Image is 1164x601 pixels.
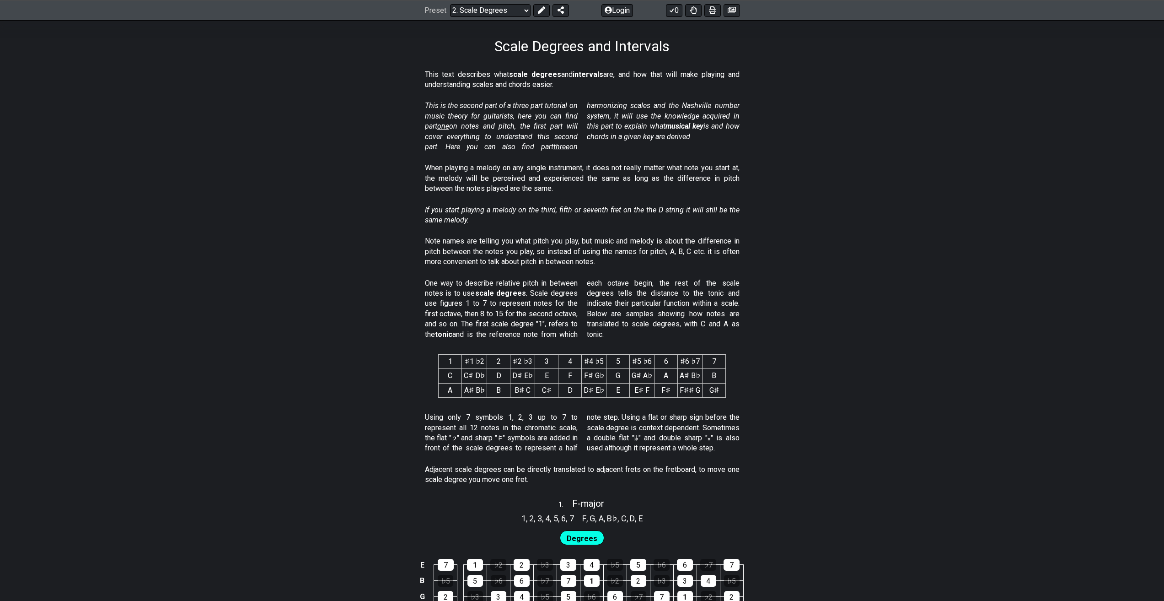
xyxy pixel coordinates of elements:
[584,559,600,571] div: 4
[654,383,678,397] td: F♯
[438,559,454,571] div: 7
[509,70,561,79] strong: scale degrees
[425,206,740,224] em: If you start playing a melody on the third, fifth or seventh fret on the the D string it will sti...
[467,559,483,571] div: 1
[604,512,607,525] span: ,
[654,559,670,571] div: ♭6
[425,70,740,90] p: This text describes what and are, and how that will make playing and understanding scales and cho...
[582,355,606,369] th: ♯4 ♭5
[700,559,716,571] div: ♭7
[425,236,740,267] p: Note names are telling you what pitch you play, but music and melody is about the difference in p...
[703,383,726,397] td: G♯
[627,512,630,525] span: ,
[438,575,453,587] div: ♭5
[724,4,740,16] button: Create image
[417,557,428,573] td: E
[678,369,703,383] td: A♯ B♭
[487,383,510,397] td: B
[425,278,740,340] p: One way to describe relative pitch in between notes is to use . Scale degrees use figures 1 to 7 ...
[703,369,726,383] td: B
[635,512,638,525] span: ,
[510,369,535,383] td: D♯ E♭
[569,512,574,525] span: 7
[601,4,633,16] button: Login
[607,512,617,525] span: B♭
[606,355,630,369] th: 5
[462,369,487,383] td: C♯ D♭
[545,512,550,525] span: 4
[425,465,740,485] p: Adjacent scale degrees can be directly translated to adjacent frets on the fretboard, to move one...
[490,559,506,571] div: ♭2
[558,369,582,383] td: F
[491,575,506,587] div: ♭6
[558,512,562,525] span: ,
[439,355,462,369] th: 1
[529,512,534,525] span: 2
[537,559,553,571] div: ♭3
[582,369,606,383] td: F♯ G♭
[560,559,576,571] div: 3
[599,512,604,525] span: A
[550,512,553,525] span: ,
[572,498,604,509] span: F - major
[621,512,627,525] span: C
[558,383,582,397] td: D
[631,575,646,587] div: 2
[561,575,576,587] div: 7
[617,512,621,525] span: ,
[526,512,530,525] span: ,
[586,512,590,525] span: ,
[424,6,446,15] span: Preset
[630,383,654,397] td: E♯ F
[578,510,647,525] section: Scale pitch classes
[537,512,542,525] span: 3
[566,512,569,525] span: ,
[654,369,678,383] td: A
[573,70,603,79] strong: intervals
[542,512,546,525] span: ,
[494,38,670,55] h1: Scale Degrees and Intervals
[561,512,566,525] span: 6
[553,142,569,151] span: three
[462,383,487,397] td: A♯ B♭
[607,559,623,571] div: ♭5
[450,4,531,16] select: Preset
[703,355,726,369] th: 7
[595,512,599,525] span: ,
[425,412,740,454] p: Using only 7 symbols 1, 2, 3 up to 7 to represent all 12 notes in the chromatic scale, the flat "...
[553,512,558,525] span: 5
[630,369,654,383] td: G♯ A♭
[654,575,670,587] div: ♭3
[467,575,483,587] div: 5
[510,383,535,397] td: B♯ C
[510,355,535,369] th: ♯2 ♭3
[701,575,716,587] div: 4
[439,369,462,383] td: C
[535,383,558,397] td: C♯
[704,4,721,16] button: Print
[462,355,487,369] th: ♯1 ♭2
[638,512,643,525] span: E
[678,355,703,369] th: ♯6 ♭7
[435,330,452,339] strong: tonic
[607,575,623,587] div: ♭2
[437,122,449,130] span: one
[590,512,595,525] span: G
[666,4,682,16] button: 0
[514,575,530,587] div: 6
[665,122,703,130] strong: musical key
[558,500,572,510] span: 1 .
[514,559,530,571] div: 2
[582,383,606,397] td: D♯ E♭
[606,369,630,383] td: G
[558,355,582,369] th: 4
[630,559,646,571] div: 5
[537,575,553,587] div: ♭7
[521,512,526,525] span: 1
[517,510,578,525] section: Scale pitch classes
[678,383,703,397] td: F♯♯ G
[533,4,550,16] button: Edit Preset
[685,4,702,16] button: Toggle Dexterity for all fretkits
[677,559,693,571] div: 6
[534,512,537,525] span: ,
